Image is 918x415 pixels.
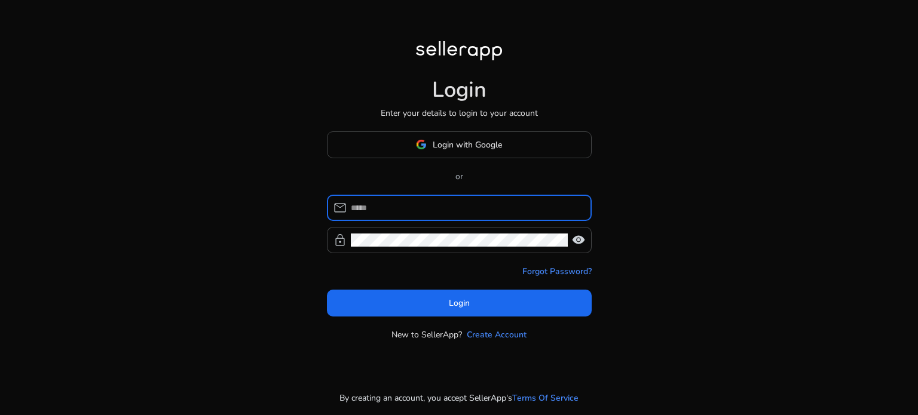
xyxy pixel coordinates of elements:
button: Login with Google [327,131,592,158]
h1: Login [432,77,486,103]
span: Login [449,297,470,309]
button: Login [327,290,592,316]
a: Create Account [467,328,527,341]
img: google-logo.svg [416,139,427,150]
span: mail [333,201,347,215]
p: or [327,170,592,183]
a: Terms Of Service [512,392,579,404]
span: lock [333,233,347,247]
a: Forgot Password? [522,265,592,278]
p: New to SellerApp? [391,328,462,341]
span: Login with Google [433,139,502,151]
span: visibility [571,233,586,247]
p: Enter your details to login to your account [381,107,538,119]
